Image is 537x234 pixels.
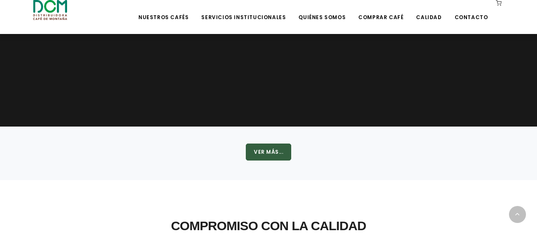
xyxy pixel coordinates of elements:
a: Servicios Institucionales [196,1,291,21]
a: Quiénes Somos [293,1,351,21]
a: Nuestros Cafés [133,1,194,21]
a: Calidad [411,1,447,21]
a: Comprar Café [353,1,408,21]
button: Ver Más... [246,144,291,161]
a: Ver Más... [246,149,291,157]
a: Contacto [450,1,493,21]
